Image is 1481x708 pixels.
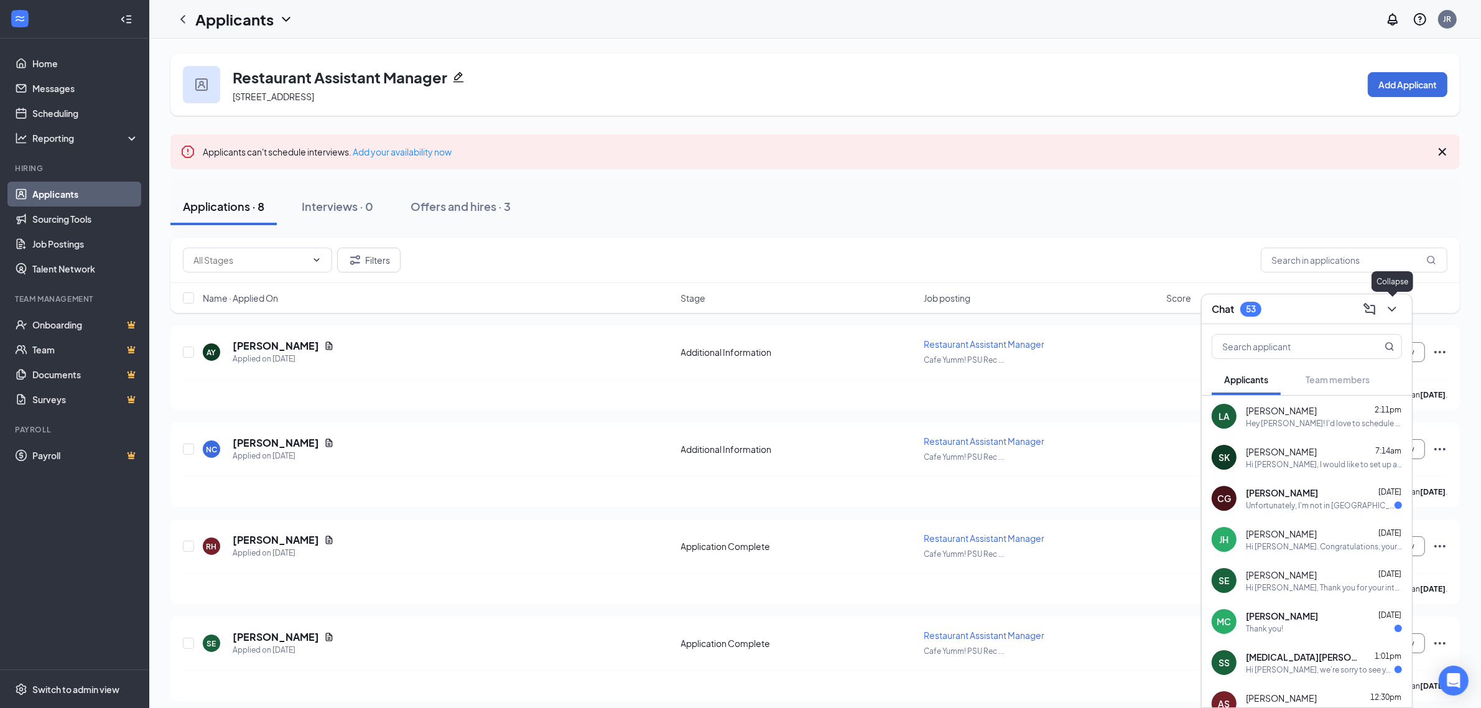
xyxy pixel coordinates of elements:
[1246,418,1402,429] div: Hey [PERSON_NAME]! I'd love to schedule an in person interview with you sometime this week or nex...
[1375,405,1401,414] span: 2:11pm
[1246,404,1317,417] span: [PERSON_NAME]
[32,76,139,101] a: Messages
[14,12,26,25] svg: WorkstreamLogo
[233,450,334,462] div: Applied on [DATE]
[1212,302,1234,316] h3: Chat
[924,533,1044,544] span: Restaurant Assistant Manager
[1362,302,1377,317] svg: ComposeMessage
[15,294,136,304] div: Team Management
[681,443,916,455] div: Additional Information
[15,132,27,144] svg: Analysis
[233,547,334,559] div: Applied on [DATE]
[32,362,139,387] a: DocumentsCrown
[32,207,139,231] a: Sourcing Tools
[924,630,1044,641] span: Restaurant Assistant Manager
[1246,528,1317,540] span: [PERSON_NAME]
[1246,445,1317,458] span: [PERSON_NAME]
[207,347,216,358] div: AY
[1439,666,1469,696] div: Open Intercom Messenger
[1432,539,1447,554] svg: Ellipses
[1432,636,1447,651] svg: Ellipses
[324,438,334,448] svg: Document
[1220,533,1229,546] div: JH
[924,549,1004,559] span: Cafe Yumm! PSU Rec ...
[32,51,139,76] a: Home
[1246,541,1402,552] div: Hi [PERSON_NAME]. Congratulations, your meeting with Cafe Yumm! [PERSON_NAME] for Restaurant Shif...
[1378,569,1401,579] span: [DATE]
[1370,692,1401,702] span: 12:30pm
[15,163,136,174] div: Hiring
[1385,342,1395,352] svg: MagnifyingGlass
[312,255,322,265] svg: ChevronDown
[1432,345,1447,360] svg: Ellipses
[279,12,294,27] svg: ChevronDown
[1246,692,1317,704] span: [PERSON_NAME]
[1246,610,1318,622] span: [PERSON_NAME]
[681,292,706,304] span: Stage
[183,198,264,214] div: Applications · 8
[1378,487,1401,496] span: [DATE]
[1246,623,1283,634] div: Thank you!
[1219,451,1230,463] div: SK
[1368,72,1447,97] button: Add Applicant
[1246,569,1317,581] span: [PERSON_NAME]
[32,387,139,412] a: SurveysCrown
[233,644,334,656] div: Applied on [DATE]
[337,248,401,272] button: Filter Filters
[233,630,319,644] h5: [PERSON_NAME]
[32,683,119,696] div: Switch to admin view
[15,424,136,435] div: Payroll
[32,231,139,256] a: Job Postings
[1420,487,1446,496] b: [DATE]
[195,78,208,91] img: user icon
[1246,651,1358,663] span: [MEDICAL_DATA][PERSON_NAME]
[1246,459,1402,470] div: Hi [PERSON_NAME], I would like to set up a time for an interview. I am on PTO the rest of the wee...
[32,101,139,126] a: Scheduling
[233,91,314,102] span: [STREET_ADDRESS]
[1219,656,1230,669] div: SS
[924,292,970,304] span: Job posting
[1224,374,1268,385] span: Applicants
[324,535,334,545] svg: Document
[1246,664,1395,675] div: Hi [PERSON_NAME], we’re sorry to see you go! Your meeting with Cafe Yumm! for Restaurant Shift Le...
[195,9,274,30] h1: Applicants
[1378,610,1401,620] span: [DATE]
[175,12,190,27] svg: ChevronLeft
[180,144,195,159] svg: Error
[324,341,334,351] svg: Document
[32,132,139,144] div: Reporting
[233,67,447,88] h3: Restaurant Assistant Manager
[348,253,363,268] svg: Filter
[15,683,27,696] svg: Settings
[32,256,139,281] a: Talent Network
[1217,615,1232,628] div: MC
[193,253,307,267] input: All Stages
[233,436,319,450] h5: [PERSON_NAME]
[681,637,916,650] div: Application Complete
[1219,574,1230,587] div: SE
[353,146,452,157] a: Add your availability now
[411,198,511,214] div: Offers and hires · 3
[1426,255,1436,265] svg: MagnifyingGlass
[1444,14,1452,24] div: JR
[1246,304,1256,314] div: 53
[924,452,1004,462] span: Cafe Yumm! PSU Rec ...
[924,355,1004,365] span: Cafe Yumm! PSU Rec ...
[233,533,319,547] h5: [PERSON_NAME]
[1435,144,1450,159] svg: Cross
[1420,681,1446,691] b: [DATE]
[1246,582,1402,593] div: Hi [PERSON_NAME], Thank you for your interest in working at [GEOGRAPHIC_DATA]! We are currently h...
[1212,335,1360,358] input: Search applicant
[681,346,916,358] div: Additional Information
[1378,528,1401,538] span: [DATE]
[1217,492,1231,505] div: CG
[1385,12,1400,27] svg: Notifications
[32,337,139,362] a: TeamCrown
[1420,584,1446,594] b: [DATE]
[120,13,132,26] svg: Collapse
[1413,12,1428,27] svg: QuestionInfo
[203,292,278,304] span: Name · Applied On
[1375,446,1401,455] span: 7:14am
[1246,487,1318,499] span: [PERSON_NAME]
[924,646,1004,656] span: Cafe Yumm! PSU Rec ...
